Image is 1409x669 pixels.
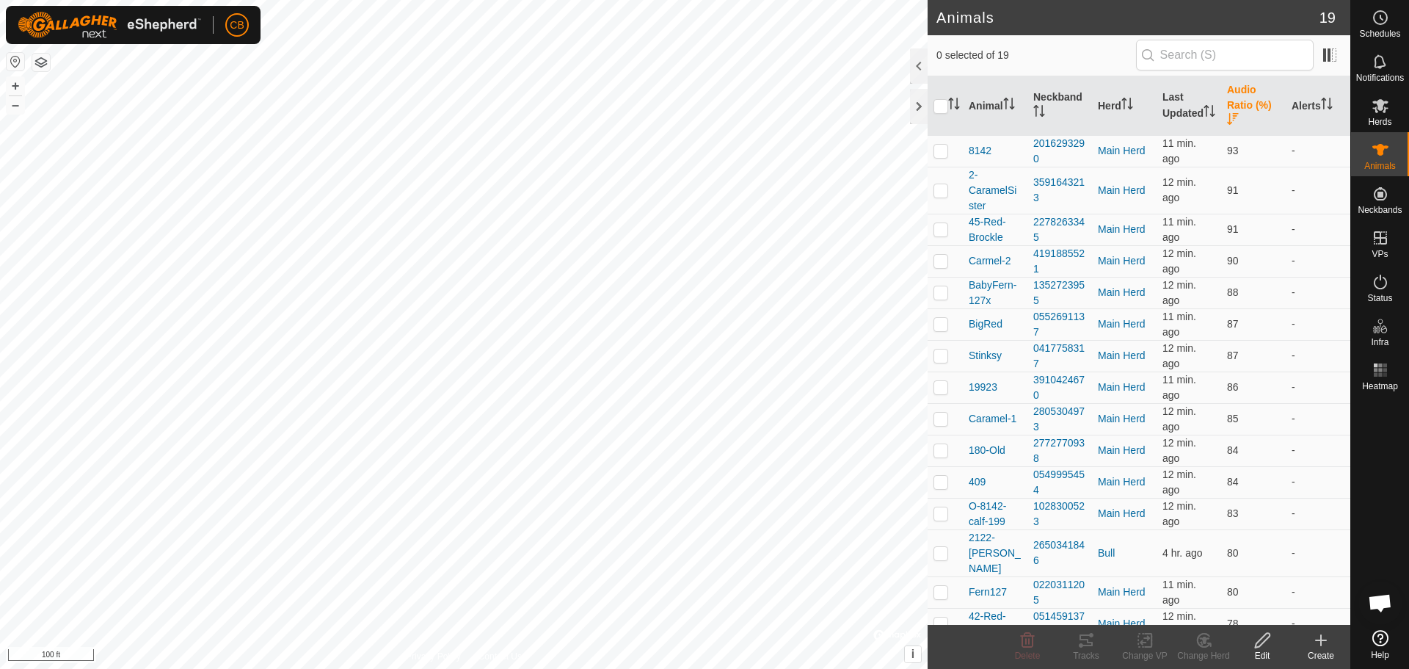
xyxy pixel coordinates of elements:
[969,411,1016,427] span: Caramel-1
[1227,476,1239,488] span: 84
[1098,411,1151,427] div: Main Herd
[1162,405,1196,433] span: Oct 15, 2025, 4:36 PM
[1033,435,1086,466] div: 2772770938
[1162,247,1196,275] span: Oct 15, 2025, 4:36 PM
[1227,444,1239,456] span: 84
[1227,586,1239,598] span: 80
[969,348,1002,364] span: Stinksy
[1162,500,1196,527] span: Oct 15, 2025, 4:36 PM
[1033,214,1086,245] div: 2278263345
[1319,7,1336,29] span: 19
[1233,649,1292,662] div: Edit
[1227,350,1239,361] span: 87
[969,143,991,159] span: 8142
[1033,577,1086,608] div: 0220311205
[911,648,914,660] span: i
[1227,507,1239,519] span: 83
[969,214,1022,245] span: 45-Red-Brockle
[1098,616,1151,632] div: Main Herd
[969,278,1022,308] span: BabyFern-127x
[1364,162,1396,170] span: Animals
[230,18,244,33] span: CB
[1367,294,1392,303] span: Status
[1162,137,1196,164] span: Oct 15, 2025, 4:36 PM
[1136,40,1314,70] input: Search (S)
[1033,136,1086,167] div: 2016293290
[1358,581,1402,625] div: Open chat
[1227,115,1239,127] p-sorticon: Activate to sort
[478,650,522,663] a: Contact Us
[1033,175,1086,206] div: 3591643213
[1121,100,1133,112] p-sorticon: Activate to sort
[1227,255,1239,267] span: 90
[969,380,997,395] span: 19923
[18,12,201,38] img: Gallagher Logo
[1227,286,1239,298] span: 88
[1033,246,1086,277] div: 4191885521
[1321,100,1333,112] p-sorticon: Activate to sort
[1286,214,1350,245] td: -
[1162,579,1196,606] span: Oct 15, 2025, 4:36 PM
[1286,529,1350,576] td: -
[406,650,461,663] a: Privacy Policy
[1157,76,1221,136] th: Last Updated
[1286,340,1350,372] td: -
[1227,318,1239,330] span: 87
[1286,576,1350,608] td: -
[1098,183,1151,198] div: Main Herd
[1033,404,1086,435] div: 2805304973
[1162,311,1196,338] span: Oct 15, 2025, 4:37 PM
[1115,649,1174,662] div: Change VP
[1098,546,1151,561] div: Bull
[1015,651,1041,661] span: Delete
[1286,403,1350,435] td: -
[1003,100,1015,112] p-sorticon: Activate to sort
[969,499,1022,529] span: O-8142-calf-199
[1227,184,1239,196] span: 91
[1286,498,1350,529] td: -
[1162,437,1196,464] span: Oct 15, 2025, 4:36 PM
[936,48,1136,63] span: 0 selected of 19
[1033,107,1045,119] p-sorticon: Activate to sort
[1162,176,1196,203] span: Oct 15, 2025, 4:36 PM
[1286,435,1350,466] td: -
[905,646,921,662] button: i
[1092,76,1157,136] th: Herd
[1286,167,1350,214] td: -
[1027,76,1092,136] th: Neckband
[969,167,1022,214] span: 2-CaramelSister
[1292,649,1350,662] div: Create
[1033,538,1086,568] div: 2650341846
[1098,506,1151,521] div: Main Herd
[1286,135,1350,167] td: -
[1162,610,1196,637] span: Oct 15, 2025, 4:36 PM
[969,317,1002,332] span: BigRed
[1098,285,1151,300] div: Main Herd
[1227,223,1239,235] span: 91
[1358,206,1402,214] span: Neckbands
[1286,277,1350,308] td: -
[969,474,986,490] span: 409
[1362,382,1398,391] span: Heatmap
[7,96,24,114] button: –
[1174,649,1233,662] div: Change Herd
[1227,145,1239,156] span: 93
[969,443,1005,458] span: 180-Old
[1098,143,1151,159] div: Main Herd
[1162,216,1196,243] span: Oct 15, 2025, 4:37 PM
[1286,372,1350,403] td: -
[1033,309,1086,340] div: 0552691137
[1162,469,1196,496] span: Oct 15, 2025, 4:36 PM
[1372,250,1388,258] span: VPs
[969,530,1022,576] span: 2122-[PERSON_NAME]
[1057,649,1115,662] div: Tracks
[936,9,1319,26] h2: Animals
[1162,374,1196,401] span: Oct 15, 2025, 4:37 PM
[1098,380,1151,395] div: Main Herd
[1033,278,1086,308] div: 1352723955
[1286,466,1350,498] td: -
[1098,222,1151,237] div: Main Herd
[1286,608,1350,640] td: -
[1033,341,1086,372] div: 0417758317
[1162,547,1203,559] span: Oct 15, 2025, 12:06 PM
